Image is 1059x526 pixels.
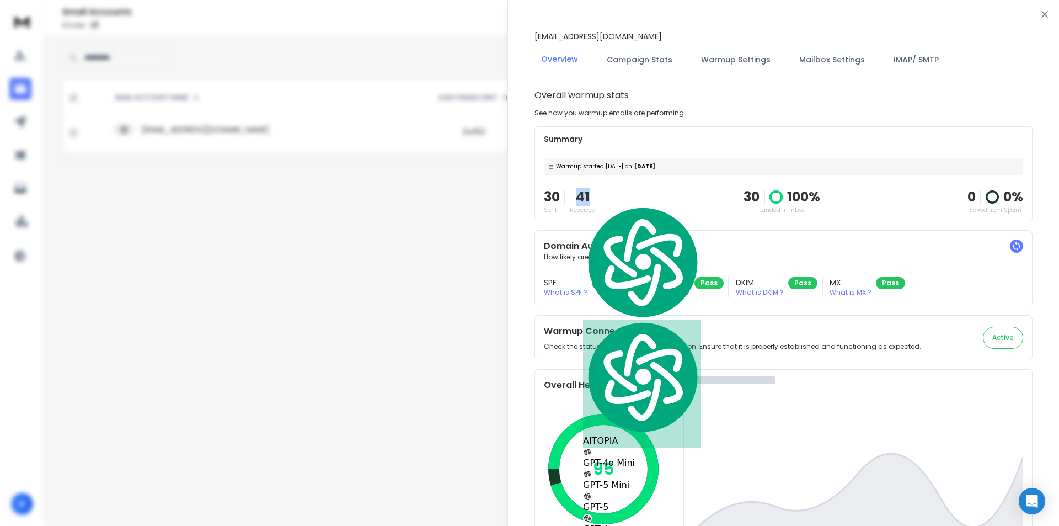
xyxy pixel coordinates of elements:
[1019,488,1045,514] div: Open Intercom Messenger
[544,206,560,214] p: Sent
[736,277,784,288] h3: DKIM
[787,188,820,206] p: 100 %
[544,253,1023,262] p: How likely are your emails to get accepted?
[583,448,592,456] img: gpt-black.svg
[736,288,784,297] p: What is DKIM ?
[570,188,596,206] p: 41
[544,277,587,288] h3: SPF
[967,188,976,206] strong: 0
[544,134,1023,145] p: Summary
[583,205,701,320] img: logo.svg
[583,470,592,479] img: gpt-black.svg
[534,89,629,102] h1: Overall warmup stats
[556,162,632,171] span: Warmup started [DATE] on
[583,492,701,514] div: GPT-5
[544,379,663,392] h2: Overall Health Score
[600,47,679,72] button: Campaign Stats
[694,277,724,289] div: Pass
[788,277,817,289] div: Pass
[544,325,921,338] h2: Warmup Connection
[570,206,596,214] p: Received
[744,206,820,214] p: Landed in Inbox
[534,47,585,72] button: Overview
[544,342,921,351] p: Check the status of your warmup connection. Ensure that it is properly established and functionin...
[830,277,871,288] h3: MX
[544,240,1023,253] h2: Domain Authentication
[583,320,701,448] div: AITOPIA
[583,448,701,470] div: GPT-4o Mini
[744,188,760,206] p: 30
[1003,188,1023,206] p: 0 %
[544,188,560,206] p: 30
[534,109,684,118] p: See how you warmup emails are performing
[583,492,592,501] img: gpt-black.svg
[830,288,871,297] p: What is MX ?
[544,158,1023,175] div: [DATE]
[534,31,662,42] p: [EMAIL_ADDRESS][DOMAIN_NAME]
[793,47,871,72] button: Mailbox Settings
[887,47,945,72] button: IMAP/ SMTP
[544,288,587,297] p: What is SPF ?
[583,320,701,434] img: logo.svg
[694,47,777,72] button: Warmup Settings
[876,277,905,289] div: Pass
[983,327,1023,349] button: Active
[967,206,1023,214] p: Saved from Spam
[583,514,592,523] img: gpt-black.svg
[583,470,701,492] div: GPT-5 Mini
